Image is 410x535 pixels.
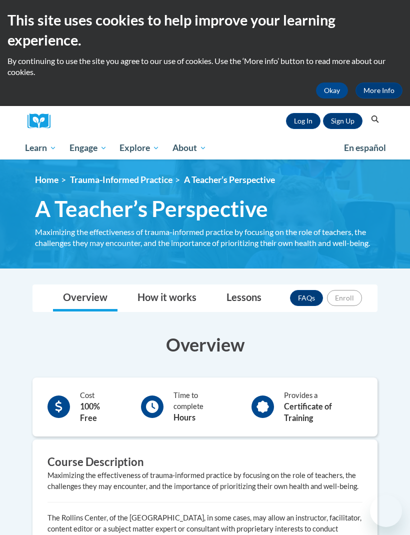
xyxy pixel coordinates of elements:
[316,82,348,98] button: Okay
[113,136,166,159] a: Explore
[80,401,100,422] b: 100% Free
[370,495,402,527] iframe: Button to launch messaging window
[47,470,362,492] div: Maximizing the effectiveness of trauma-informed practice by focusing on the role of teachers, the...
[119,142,159,154] span: Explore
[172,142,206,154] span: About
[63,136,113,159] a: Engage
[323,113,362,129] a: Register
[327,290,362,306] button: Enroll
[35,226,380,248] div: Maximizing the effectiveness of trauma-informed practice by focusing on the role of teachers, the...
[27,113,57,129] a: Cox Campus
[344,142,386,153] span: En español
[17,136,392,159] div: Main menu
[166,136,213,159] a: About
[80,390,118,424] div: Cost
[69,142,107,154] span: Engage
[32,332,377,357] h3: Overview
[367,113,382,125] button: Search
[284,401,332,422] b: Certificate of Training
[184,174,275,185] span: A Teacher’s Perspective
[337,137,392,158] a: En español
[173,390,229,423] div: Time to complete
[35,174,58,185] a: Home
[7,55,402,77] p: By continuing to use the site you agree to our use of cookies. Use the ‘More info’ button to read...
[70,174,172,185] a: Trauma-Informed Practice
[284,390,362,424] div: Provides a
[53,285,117,311] a: Overview
[25,142,56,154] span: Learn
[127,285,206,311] a: How it works
[216,285,271,311] a: Lessons
[286,113,320,129] a: Log In
[355,82,402,98] a: More Info
[27,113,57,129] img: Logo brand
[47,454,362,470] h3: Course Description
[290,290,323,306] a: FAQs
[35,195,268,222] span: A Teacher’s Perspective
[173,412,195,422] b: Hours
[7,10,402,50] h2: This site uses cookies to help improve your learning experience.
[18,136,63,159] a: Learn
